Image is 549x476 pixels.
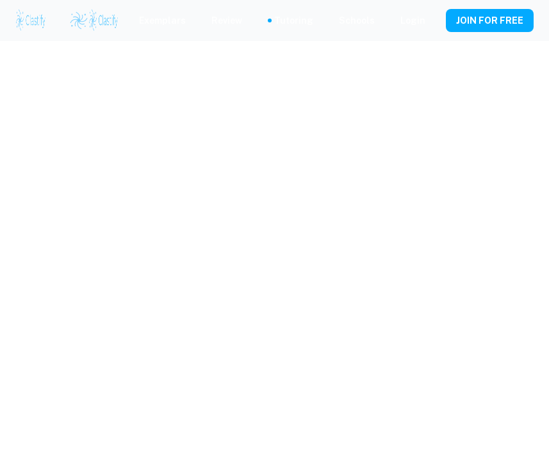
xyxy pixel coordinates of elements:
img: Clastify logo [88,8,119,33]
a: Clastify logo [61,11,88,30]
p: Exemplars [139,13,186,28]
img: Clastify logo [15,8,46,33]
p: Review [211,13,242,28]
img: Clastify logo [69,11,88,30]
a: Login [400,13,425,28]
a: Tutoring [274,13,313,28]
button: JOIN FOR FREE [446,9,534,32]
a: Schools [339,13,375,28]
